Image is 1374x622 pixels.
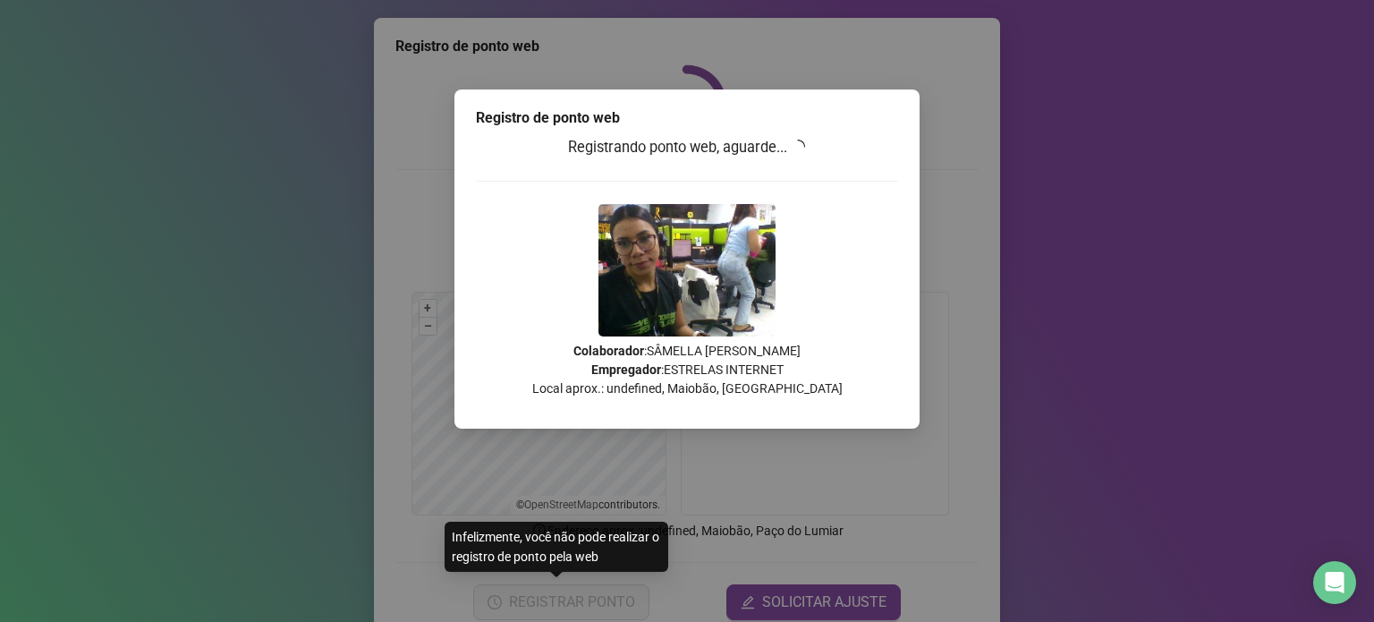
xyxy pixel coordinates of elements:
[1313,561,1356,604] div: Open Intercom Messenger
[476,136,898,159] h3: Registrando ponto web, aguarde...
[598,204,776,337] img: Z
[791,140,805,154] span: loading
[476,342,898,398] p: : SÂMELLA [PERSON_NAME] : ESTRELAS INTERNET Local aprox.: undefined, Maiobão, [GEOGRAPHIC_DATA]
[573,344,644,358] strong: Colaborador
[476,107,898,129] div: Registro de ponto web
[591,362,661,377] strong: Empregador
[445,522,668,572] div: Infelizmente, você não pode realizar o registro de ponto pela web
